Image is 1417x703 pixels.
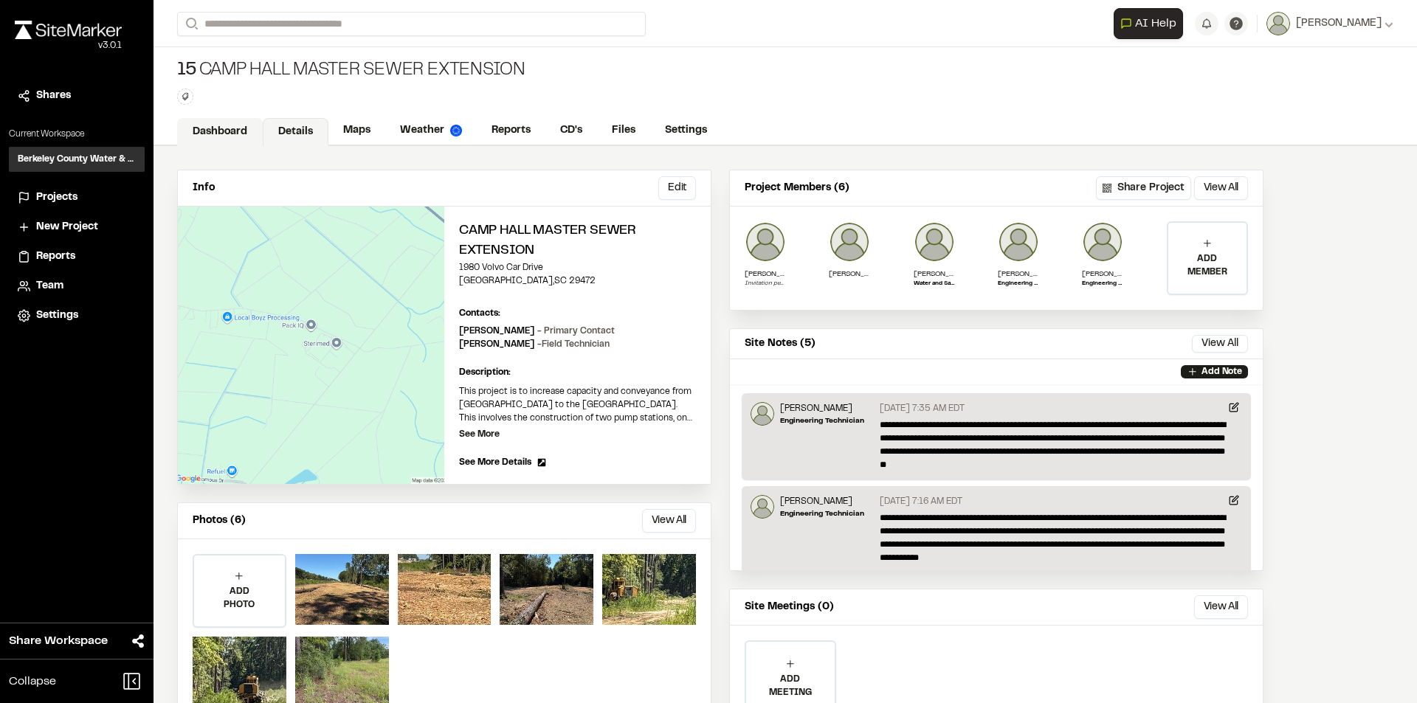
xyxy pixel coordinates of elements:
p: Site Notes (5) [745,336,816,352]
img: Andrew Nethery [829,221,870,263]
span: - Primary Contact [537,328,615,335]
button: View All [1194,176,1248,200]
p: Info [193,180,215,196]
span: Team [36,278,63,294]
img: Josh Cooper [998,221,1039,263]
img: user_empty.png [745,221,786,263]
button: Share Project [1096,176,1191,200]
span: New Project [36,219,98,235]
p: [DATE] 7:35 AM EDT [880,402,965,415]
p: See More [459,428,500,441]
img: Micah Trembath [751,495,774,519]
a: Reports [477,117,545,145]
button: [PERSON_NAME] [1266,12,1393,35]
p: [PERSON_NAME][EMAIL_ADDRESS][DOMAIN_NAME] [745,269,786,280]
span: AI Help [1135,15,1176,32]
span: Share Workspace [9,632,108,650]
a: Settings [18,308,136,324]
a: New Project [18,219,136,235]
p: Contacts: [459,307,500,320]
p: Add Note [1201,365,1242,378]
button: View All [642,509,696,533]
p: 1980 Volvo Car Drive [459,261,696,274]
img: User [1266,12,1290,35]
button: Edit [658,176,696,200]
p: Engineering Manager [998,280,1039,288]
h3: Berkeley County Water & Sewer [18,153,136,166]
p: ADD PHOTO [194,585,285,612]
span: Shares [36,88,71,104]
img: Micah Trembath [751,402,774,426]
span: 15 [177,59,196,83]
a: Settings [650,117,722,145]
a: CD's [545,117,597,145]
span: Projects [36,190,77,206]
p: [DATE] 7:16 AM EDT [880,495,962,508]
p: Current Workspace [9,128,145,141]
p: Engineering Technician [780,508,864,519]
img: rebrand.png [15,21,122,39]
a: Weather [385,117,477,145]
p: [PERSON_NAME] [459,338,610,351]
a: Files [597,117,650,145]
img: Jimmy Crepeau [914,221,955,263]
h2: Camp Hall Master Sewer Extension [459,221,696,261]
a: Reports [18,249,136,265]
p: [GEOGRAPHIC_DATA] , SC 29472 [459,274,696,288]
button: View All [1192,335,1248,353]
p: Description: [459,366,696,379]
div: Oh geez...please don't... [15,39,122,52]
p: ADD MEETING [746,673,835,699]
p: Project Members (6) [745,180,849,196]
p: Photos (6) [193,513,246,529]
p: This project is to increase capacity and conveyance from [GEOGRAPHIC_DATA] to the [GEOGRAPHIC_DAT... [459,385,696,425]
p: Invitation pending [745,280,786,288]
img: precipai.png [450,125,462,136]
a: Details [263,118,328,146]
p: [PERSON_NAME] [780,495,864,508]
img: James A. Fisk [1082,221,1123,263]
a: Team [18,278,136,294]
p: Water and Sanitation Director [914,280,955,288]
button: Search [177,12,204,36]
span: See More Details [459,456,531,469]
p: [PERSON_NAME] [829,269,870,280]
p: [PERSON_NAME] [998,269,1039,280]
div: Camp Hall Master Sewer Extension [177,59,525,83]
span: Settings [36,308,78,324]
p: [PERSON_NAME] [459,325,615,338]
p: Engineering Superintendent [1082,280,1123,288]
div: Open AI Assistant [1114,8,1189,39]
a: Dashboard [177,118,263,146]
button: View All [1194,595,1248,619]
p: [PERSON_NAME] [1082,269,1123,280]
p: Site Meetings (0) [745,599,834,615]
p: Engineering Technician [780,415,864,426]
a: Shares [18,88,136,104]
span: - Field Technician [537,341,610,348]
p: [PERSON_NAME] [780,402,864,415]
a: Maps [328,117,385,145]
button: Edit Tags [177,89,193,105]
span: [PERSON_NAME] [1296,15,1382,32]
span: Reports [36,249,75,265]
span: Collapse [9,673,56,690]
p: [PERSON_NAME] [914,269,955,280]
a: Projects [18,190,136,206]
p: ADD MEMBER [1168,252,1247,279]
button: Open AI Assistant [1114,8,1183,39]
